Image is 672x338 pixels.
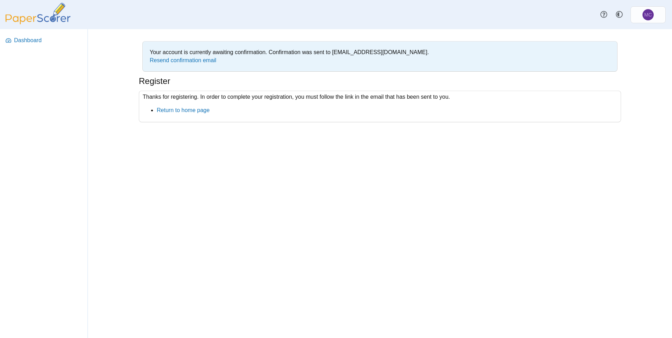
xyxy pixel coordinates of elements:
span: Michael Clark [644,12,652,17]
a: Resend confirmation email [150,57,216,63]
a: PaperScorer [3,19,73,25]
h1: Register [139,75,170,87]
div: Your account is currently awaiting confirmation. Confirmation was sent to [EMAIL_ADDRESS][DOMAIN_... [146,45,614,68]
a: Michael Clark [631,6,666,23]
a: Dashboard [3,32,85,49]
span: Dashboard [14,37,83,44]
span: Michael Clark [642,9,654,20]
div: Thanks for registering. In order to complete your registration, you must follow the link in the e... [139,91,621,123]
a: Return to home page [157,107,209,113]
img: PaperScorer [3,3,73,24]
